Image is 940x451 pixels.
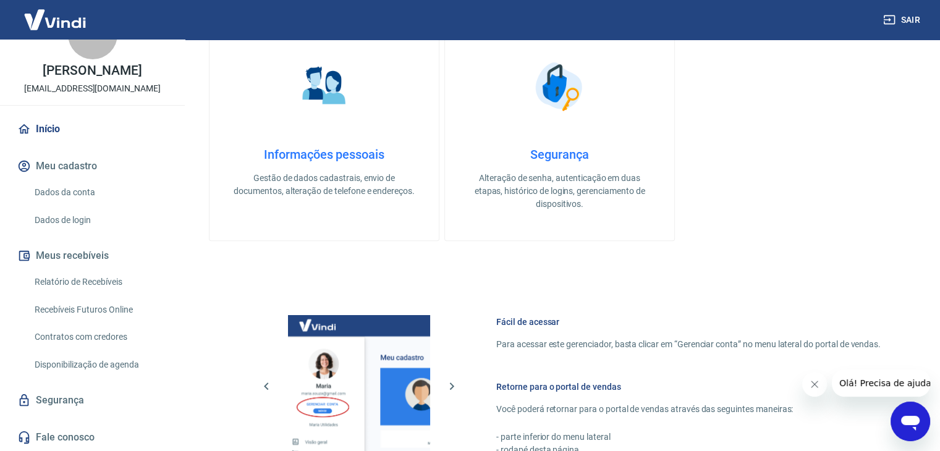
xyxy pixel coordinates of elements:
[209,25,439,241] a: Informações pessoaisInformações pessoaisGestão de dados cadastrais, envio de documentos, alteraçã...
[496,338,881,351] p: Para acessar este gerenciador, basta clicar em “Gerenciar conta” no menu lateral do portal de ven...
[891,402,930,441] iframe: Botão para abrir a janela de mensagens
[30,269,170,295] a: Relatório de Recebíveis
[30,324,170,350] a: Contratos com credores
[496,403,881,416] p: Você poderá retornar para o portal de vendas através das seguintes maneiras:
[15,424,170,451] a: Fale conosco
[30,352,170,377] a: Disponibilização de agenda
[496,381,881,393] h6: Retorne para o portal de vendas
[15,387,170,414] a: Segurança
[496,316,881,328] h6: Fácil de acessar
[15,242,170,269] button: Meus recebíveis
[881,9,925,32] button: Sair
[43,64,142,77] p: [PERSON_NAME]
[15,1,95,38] img: Vindi
[229,147,419,162] h4: Informações pessoais
[229,172,419,198] p: Gestão de dados cadastrais, envio de documentos, alteração de telefone e endereços.
[30,180,170,205] a: Dados da conta
[832,369,930,397] iframe: Mensagem da empresa
[802,372,827,397] iframe: Fechar mensagem
[24,82,161,95] p: [EMAIL_ADDRESS][DOMAIN_NAME]
[465,147,654,162] h4: Segurança
[7,9,104,19] span: Olá! Precisa de ajuda?
[15,153,170,180] button: Meu cadastro
[30,208,170,233] a: Dados de login
[15,116,170,143] a: Início
[30,297,170,322] a: Recebíveis Futuros Online
[444,25,675,241] a: SegurançaSegurançaAlteração de senha, autenticação em duas etapas, histórico de logins, gerenciam...
[496,431,881,444] p: - parte inferior do menu lateral
[465,172,654,211] p: Alteração de senha, autenticação em duas etapas, histórico de logins, gerenciamento de dispositivos.
[294,56,355,117] img: Informações pessoais
[529,56,591,117] img: Segurança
